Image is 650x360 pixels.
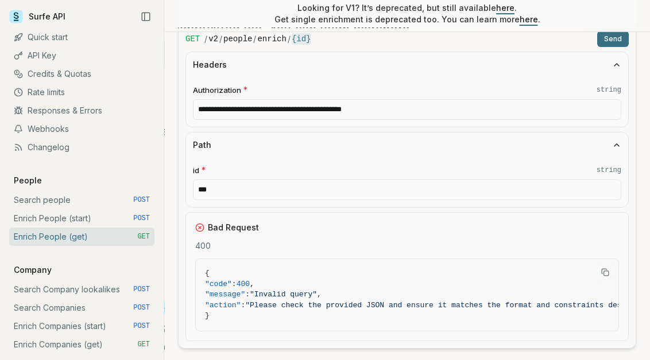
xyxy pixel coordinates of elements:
[9,335,154,354] a: Enrich Companies (get) GET
[9,264,56,276] p: Company
[597,264,614,281] button: Copy Text
[245,290,250,299] span: :
[288,33,291,45] span: /
[137,340,150,349] span: GET
[250,290,317,299] span: "Invalid query"
[232,280,237,288] span: :
[257,33,286,45] code: enrich
[195,240,619,252] p: 400
[219,33,222,45] span: /
[133,285,150,294] span: POST
[496,3,514,13] a: here
[520,14,538,24] a: here
[186,52,628,77] button: Headers
[317,290,322,299] span: ,
[9,138,154,156] a: Changelog
[185,33,200,45] span: GET
[250,280,254,288] span: ,
[133,195,150,205] span: POST
[9,191,154,209] a: Search people POST
[9,209,154,228] a: Enrich People (start) POST
[137,8,154,25] button: Collapse Sidebar
[9,46,154,65] a: API Key
[133,214,150,223] span: POST
[223,33,252,45] code: people
[9,175,47,186] p: People
[133,322,150,331] span: POST
[237,280,250,288] span: 400
[9,83,154,101] a: Rate limits
[597,31,629,47] button: Send
[193,85,241,96] span: Authorization
[9,28,154,46] a: Quick start
[597,85,621,95] code: string
[241,301,245,310] span: :
[9,120,154,138] a: Webhooks
[137,232,150,241] span: GET
[9,101,154,120] a: Responses & Errors
[133,303,150,312] span: POST
[253,33,256,45] span: /
[292,33,311,45] code: {id}
[205,280,232,288] span: "code"
[204,33,207,45] span: /
[208,33,218,45] code: v2
[9,228,154,246] a: Enrich People (get) GET
[195,222,619,233] div: Bad Request
[205,290,245,299] span: "message"
[186,132,628,158] button: Path
[274,2,540,25] p: Looking for V1? It’s deprecated, but still available . Get single enrichment is deprecated too. Y...
[9,8,65,25] a: Surfe API
[9,317,154,335] a: Enrich Companies (start) POST
[205,311,210,320] span: }
[193,165,199,176] span: id
[9,65,154,83] a: Credits & Quotas
[205,269,210,277] span: {
[597,166,621,175] code: string
[205,301,241,310] span: "action"
[9,280,154,299] a: Search Company lookalikes POST
[9,299,154,317] a: Search Companies POST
